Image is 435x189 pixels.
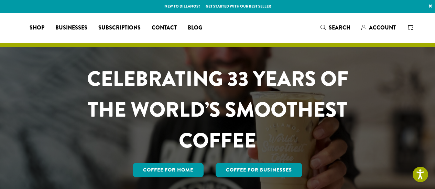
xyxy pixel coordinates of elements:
[55,24,87,32] span: Businesses
[216,163,302,177] a: Coffee For Businesses
[329,24,350,32] span: Search
[369,24,396,32] span: Account
[24,22,50,33] a: Shop
[133,163,204,177] a: Coffee for Home
[98,24,141,32] span: Subscriptions
[188,24,202,32] span: Blog
[67,63,369,156] h1: CELEBRATING 33 YEARS OF THE WORLD’S SMOOTHEST COFFEE
[315,22,356,33] a: Search
[30,24,44,32] span: Shop
[152,24,177,32] span: Contact
[206,3,271,9] a: Get started with our best seller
